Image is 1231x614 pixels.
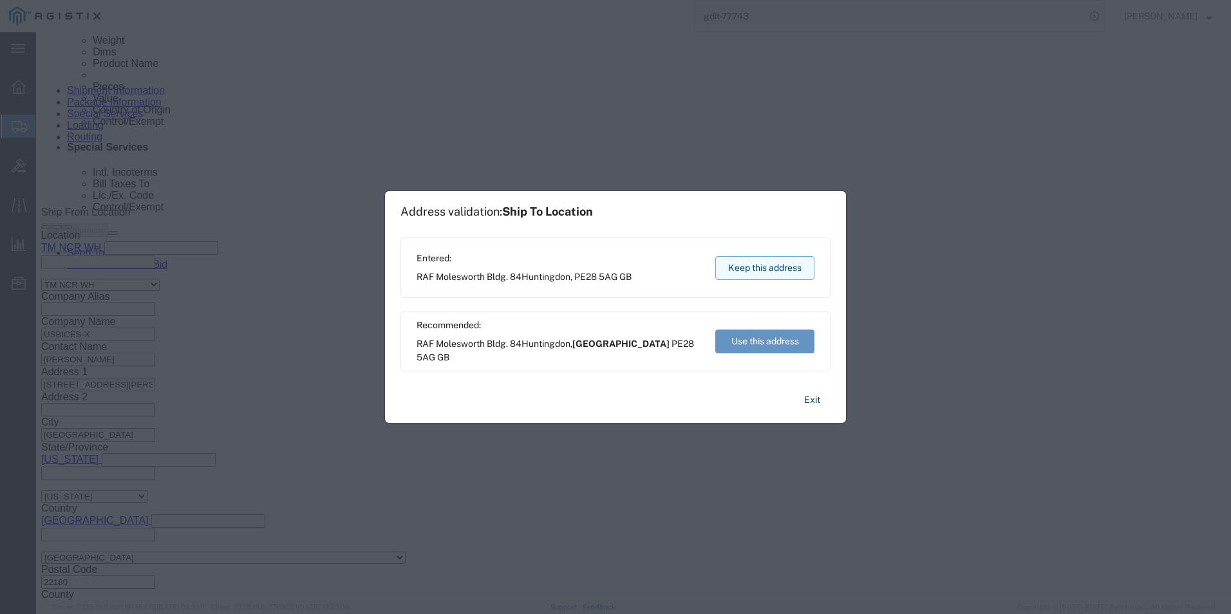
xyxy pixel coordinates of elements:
[437,352,449,362] span: GB
[417,252,632,265] span: Entered:
[715,330,814,353] button: Use this address
[572,339,670,349] span: [GEOGRAPHIC_DATA]
[794,389,831,411] button: Exit
[417,319,703,332] span: Recommended:
[715,256,814,280] button: Keep this address
[400,205,593,219] h1: Address validation:
[522,272,570,282] span: Huntingdon
[619,272,632,282] span: GB
[522,339,570,349] span: Huntingdon
[417,339,694,362] span: PE28 5AG
[502,205,593,218] span: Ship To Location
[417,337,703,364] span: RAF Molesworth Bldg. 84 ,
[417,270,632,284] span: RAF Molesworth Bldg. 84 ,
[574,272,617,282] span: PE28 5AG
